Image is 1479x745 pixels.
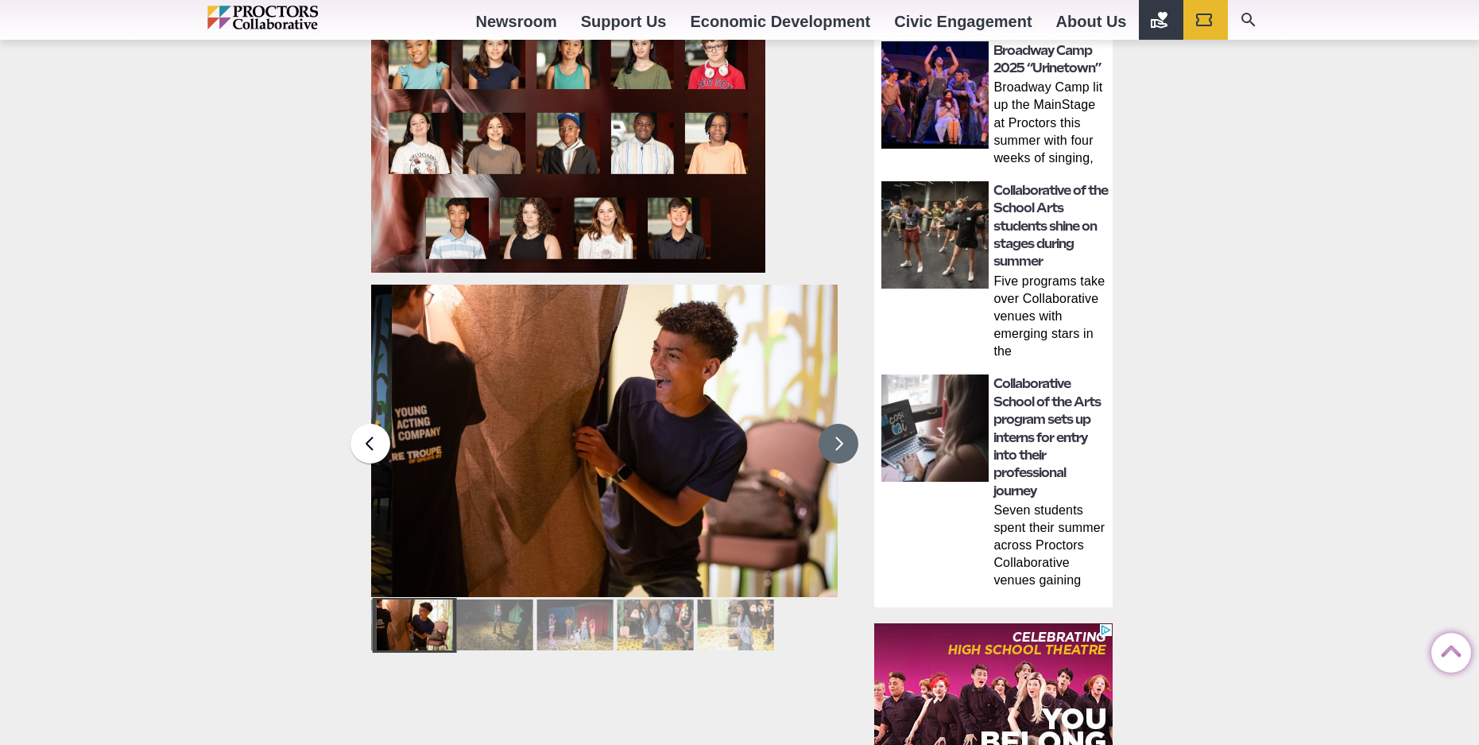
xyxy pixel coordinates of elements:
a: Back to Top [1431,634,1463,665]
img: thumbnail: Collaborative of the School Arts students shine on stages during summer [881,181,989,289]
img: thumbnail: Broadway Camp 2025 “Urinetown” [881,41,989,149]
a: Collaborative of the School Arts students shine on stages during summer [993,183,1108,270]
button: Next slide [819,424,858,464]
p: Five programs take over Collaborative venues with emerging stars in the [GEOGRAPHIC_DATA] During ... [993,273,1108,363]
img: thumbnail: Collaborative School of the Arts program sets up interns for entry into their professi... [881,374,989,482]
p: Seven students spent their summer across Proctors Collaborative venues gaining career skills SCHE... [993,502,1108,592]
p: Broadway Camp lit up the MainStage at Proctors this summer with four weeks of singing, dancing, a... [993,79,1108,169]
a: Collaborative School of the Arts program sets up interns for entry into their professional journey [993,376,1101,498]
img: Proctors logo [207,6,386,29]
button: Previous slide [350,424,390,464]
a: Broadway Camp 2025 “Urinetown” [993,43,1101,76]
